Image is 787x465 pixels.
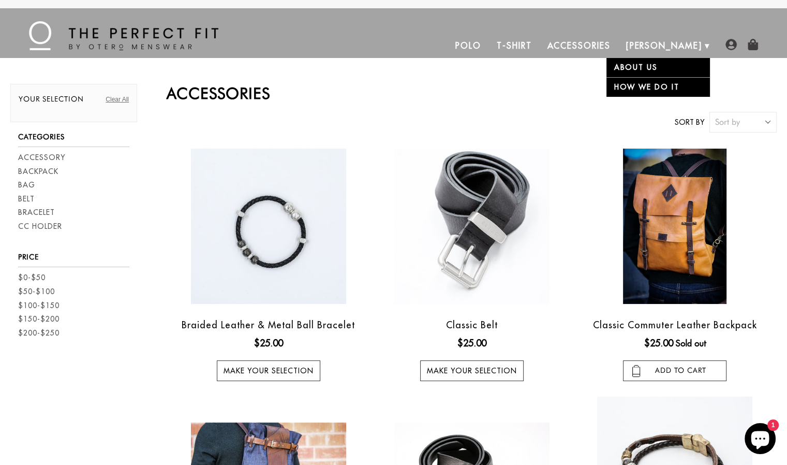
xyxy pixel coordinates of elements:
a: otero menswear classic black leather belt [373,149,571,304]
a: Make your selection [217,360,320,381]
img: otero menswear classic black leather belt [394,149,550,304]
a: CC Holder [18,221,62,232]
ins: $25.00 [457,336,486,350]
a: Braided Leather & Metal Ball Bracelet [182,319,355,331]
a: How We Do It [606,77,710,97]
h2: Your selection [19,95,129,109]
a: Belt [18,194,35,205]
a: T-Shirt [489,33,539,58]
a: About Us [606,58,710,77]
a: Classic Commuter Leather Backpack [593,319,757,331]
img: user-account-icon.png [725,39,737,50]
a: Clear All [106,95,129,104]
a: black braided leather bracelet [169,149,367,304]
a: Backpack [18,166,58,177]
a: Bag [18,180,35,191]
input: add to cart [623,360,726,381]
span: Sold out [675,338,706,348]
img: leather backpack [623,149,726,304]
label: Sort by [675,117,704,128]
inbox-online-store-chat: Shopify online store chat [741,423,779,457]
a: Bracelet [18,207,55,218]
h3: Price [18,253,129,267]
img: The Perfect Fit - by Otero Menswear - Logo [29,21,218,50]
a: Accessories [539,33,618,58]
ins: $25.00 [644,336,673,350]
a: $0-$50 [18,272,46,283]
a: $200-$250 [18,328,60,339]
img: shopping-bag-icon.png [747,39,759,50]
h2: Accessories [167,84,777,103]
ins: $25.00 [254,336,283,350]
a: leather backpack [576,149,774,304]
a: Accessory [18,152,65,163]
a: Make your selection [420,360,524,381]
a: Classic Belt [446,319,498,331]
a: Polo [448,33,489,58]
img: black braided leather bracelet [191,149,346,304]
a: $150-$200 [18,314,60,325]
a: [PERSON_NAME] [618,33,710,58]
a: $100-$150 [18,300,60,311]
h3: Categories [18,133,129,147]
a: $50-$100 [18,286,55,297]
